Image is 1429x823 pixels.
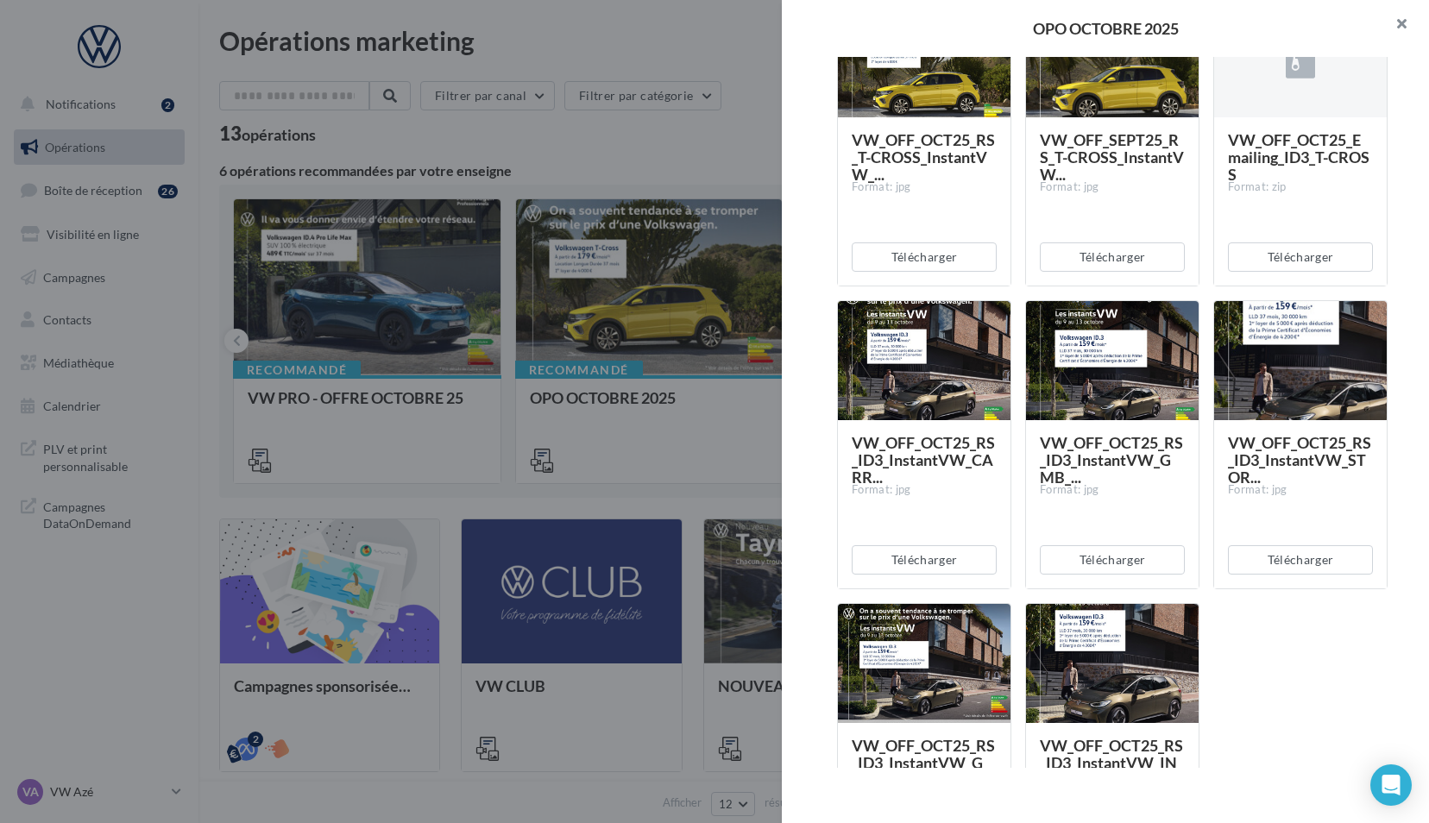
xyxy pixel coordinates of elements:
span: VW_OFF_SEPT25_RS_T-CROSS_InstantVW... [1040,130,1184,184]
button: Télécharger [1040,242,1185,272]
span: VW_OFF_OCT25_RS_ID3_InstantVW_GMB_... [852,736,995,789]
span: VW_OFF_OCT25_RS_ID3_InstantVW_GMB_... [1040,433,1183,487]
span: VW_OFF_OCT25_RS_ID3_InstantVW_INST... [1040,736,1183,789]
button: Télécharger [852,545,997,575]
div: OPO OCTOBRE 2025 [809,21,1401,36]
button: Télécharger [1228,242,1373,272]
span: VW_OFF_OCT25_RS_T-CROSS_InstantVW_... [852,130,995,184]
div: Format: jpg [1228,482,1373,498]
span: VW_OFF_OCT25_RS_ID3_InstantVW_STOR... [1228,433,1371,487]
div: Format: zip [1228,179,1373,195]
button: Télécharger [852,242,997,272]
div: Open Intercom Messenger [1370,764,1412,806]
div: Format: jpg [852,482,997,498]
span: VW_OFF_OCT25_Emailing_ID3_T-CROSS [1228,130,1369,184]
div: Format: jpg [1040,482,1185,498]
button: Télécharger [1228,545,1373,575]
button: Télécharger [1040,545,1185,575]
div: Format: jpg [1040,179,1185,195]
span: VW_OFF_OCT25_RS_ID3_InstantVW_CARR... [852,433,995,487]
div: Format: jpg [852,179,997,195]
